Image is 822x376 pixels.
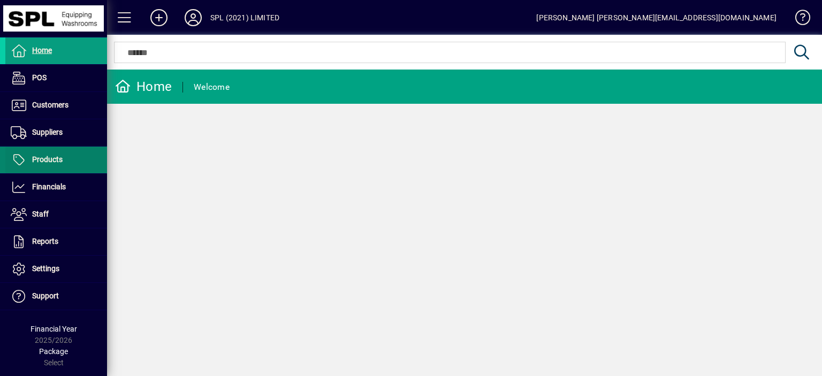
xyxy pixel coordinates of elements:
[210,9,279,26] div: SPL (2021) LIMITED
[176,8,210,27] button: Profile
[32,210,49,218] span: Staff
[5,119,107,146] a: Suppliers
[32,264,59,273] span: Settings
[32,155,63,164] span: Products
[536,9,777,26] div: [PERSON_NAME] [PERSON_NAME][EMAIL_ADDRESS][DOMAIN_NAME]
[31,325,77,333] span: Financial Year
[39,347,68,356] span: Package
[5,201,107,228] a: Staff
[32,46,52,55] span: Home
[32,73,47,82] span: POS
[32,128,63,136] span: Suppliers
[5,92,107,119] a: Customers
[5,228,107,255] a: Reports
[5,174,107,201] a: Financials
[5,147,107,173] a: Products
[5,256,107,282] a: Settings
[32,101,68,109] span: Customers
[5,65,107,91] a: POS
[787,2,809,37] a: Knowledge Base
[32,182,66,191] span: Financials
[194,79,230,96] div: Welcome
[32,291,59,300] span: Support
[5,283,107,310] a: Support
[142,8,176,27] button: Add
[115,78,172,95] div: Home
[32,237,58,245] span: Reports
